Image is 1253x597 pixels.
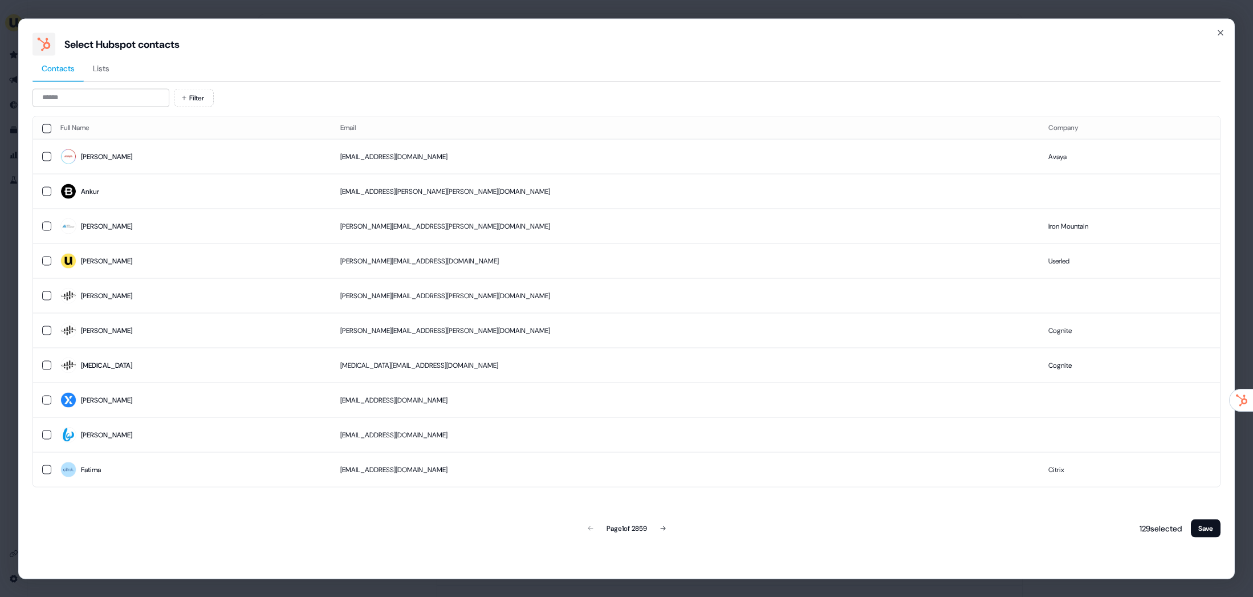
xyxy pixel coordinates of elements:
td: [EMAIL_ADDRESS][PERSON_NAME][PERSON_NAME][DOMAIN_NAME] [331,174,1039,209]
td: [PERSON_NAME][EMAIL_ADDRESS][PERSON_NAME][DOMAIN_NAME] [331,278,1039,313]
td: [PERSON_NAME][EMAIL_ADDRESS][PERSON_NAME][DOMAIN_NAME] [331,209,1039,243]
td: [EMAIL_ADDRESS][DOMAIN_NAME] [331,383,1039,417]
th: Email [331,116,1039,139]
span: Contacts [42,62,75,74]
th: Company [1039,116,1220,139]
th: Full Name [51,116,331,139]
td: Cognite [1039,313,1220,348]
div: [PERSON_NAME] [81,151,132,163]
div: Ankur [81,186,99,197]
span: Lists [93,62,109,74]
div: [MEDICAL_DATA] [81,360,132,371]
td: Userled [1039,243,1220,278]
td: Cognite [1039,348,1220,383]
td: Citrix [1039,452,1220,487]
div: Page 1 of 2859 [607,522,647,534]
p: 129 selected [1135,522,1182,534]
td: [PERSON_NAME][EMAIL_ADDRESS][PERSON_NAME][DOMAIN_NAME] [331,313,1039,348]
div: Select Hubspot contacts [64,37,180,51]
td: [EMAIL_ADDRESS][DOMAIN_NAME] [331,452,1039,487]
td: Avaya [1039,139,1220,174]
div: [PERSON_NAME] [81,395,132,406]
td: [EMAIL_ADDRESS][DOMAIN_NAME] [331,417,1039,452]
button: Save [1191,519,1221,537]
button: Filter [174,88,214,107]
div: [PERSON_NAME] [81,255,132,267]
td: [PERSON_NAME][EMAIL_ADDRESS][DOMAIN_NAME] [331,243,1039,278]
div: [PERSON_NAME] [81,429,132,441]
div: [PERSON_NAME] [81,221,132,232]
td: [EMAIL_ADDRESS][DOMAIN_NAME] [331,139,1039,174]
div: [PERSON_NAME] [81,290,132,302]
div: [PERSON_NAME] [81,325,132,336]
td: Iron Mountain [1039,209,1220,243]
td: [MEDICAL_DATA][EMAIL_ADDRESS][DOMAIN_NAME] [331,348,1039,383]
div: Fatima [81,464,101,476]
